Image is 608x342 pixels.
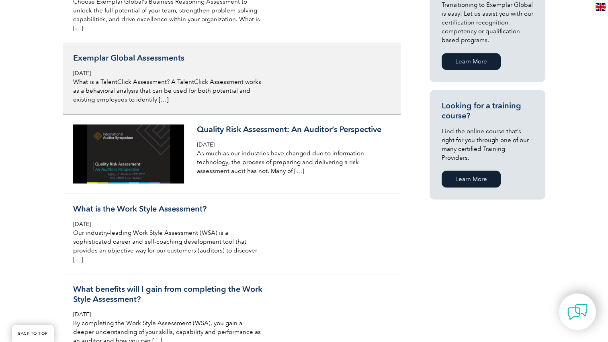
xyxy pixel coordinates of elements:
span: [DATE] [73,70,91,77]
p: As much as our industries have changed due to information technology, the process of preparing an... [197,149,387,175]
h3: Quality Risk Assessment: An Auditor’s Perspective [197,124,387,134]
h3: What is the Work Style Assessment? [73,204,264,214]
img: 687470351-900x480-1-300x160.jpg [73,124,184,183]
span: [DATE] [73,311,91,318]
h3: Exemplar Global Assessments [73,53,264,63]
p: Transitioning to Exemplar Global is easy! Let us assist you with our certification recognition, c... [442,0,533,45]
a: What is the Work Style Assessment? [DATE] Our industry-leading Work Style Assessment (WSA) is a s... [63,194,401,274]
a: BACK TO TOP [12,325,54,342]
a: Learn More [442,171,501,187]
p: What is a TalentClick Assessment? A TalentClick Assessment works as a behavioral analysis that ca... [73,77,264,104]
h3: Looking for a training course? [442,101,533,121]
img: contact-chat.png [567,302,588,322]
a: Learn More [442,53,501,70]
a: Exemplar Global Assessments [DATE] What is a TalentClick Assessment? A TalentClick Assessment wor... [63,43,401,114]
h3: What benefits will I gain from completing the Work Style Assessment? [73,284,264,304]
p: Our industry-leading Work Style Assessment (WSA) is a sophisticated career and self-coaching deve... [73,228,264,264]
span: [DATE] [197,141,215,148]
p: Find the online course that’s right for you through one of our many certified Training Providers. [442,127,533,162]
a: Quality Risk Assessment: An Auditor’s Perspective [DATE] As much as our industries have changed d... [63,114,401,194]
img: en [596,3,606,11]
span: [DATE] [73,221,91,228]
